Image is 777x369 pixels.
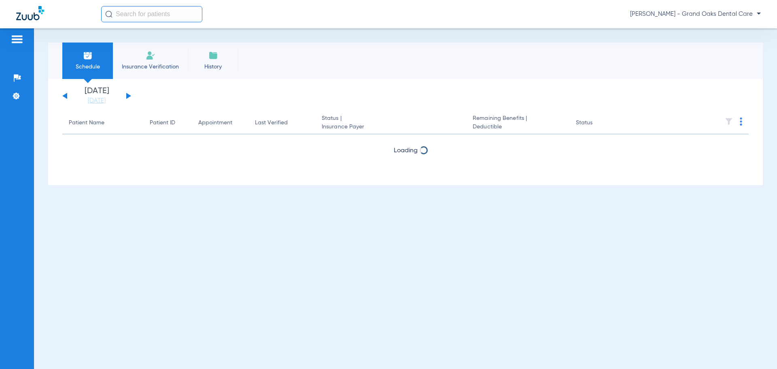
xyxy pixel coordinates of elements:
[105,11,113,18] img: Search Icon
[466,112,569,134] th: Remaining Benefits |
[208,51,218,60] img: History
[83,51,93,60] img: Schedule
[394,147,418,154] span: Loading
[198,119,242,127] div: Appointment
[725,117,733,126] img: filter.svg
[473,123,563,131] span: Deductible
[16,6,44,20] img: Zuub Logo
[198,119,232,127] div: Appointment
[255,119,288,127] div: Last Verified
[150,119,175,127] div: Patient ID
[146,51,155,60] img: Manual Insurance Verification
[569,112,624,134] th: Status
[255,119,309,127] div: Last Verified
[101,6,202,22] input: Search for patients
[72,97,121,105] a: [DATE]
[630,10,761,18] span: [PERSON_NAME] - Grand Oaks Dental Care
[322,123,460,131] span: Insurance Payer
[194,63,232,71] span: History
[150,119,185,127] div: Patient ID
[69,119,137,127] div: Patient Name
[119,63,182,71] span: Insurance Verification
[68,63,107,71] span: Schedule
[72,87,121,105] li: [DATE]
[315,112,466,134] th: Status |
[740,117,742,126] img: group-dot-blue.svg
[69,119,104,127] div: Patient Name
[11,34,23,44] img: hamburger-icon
